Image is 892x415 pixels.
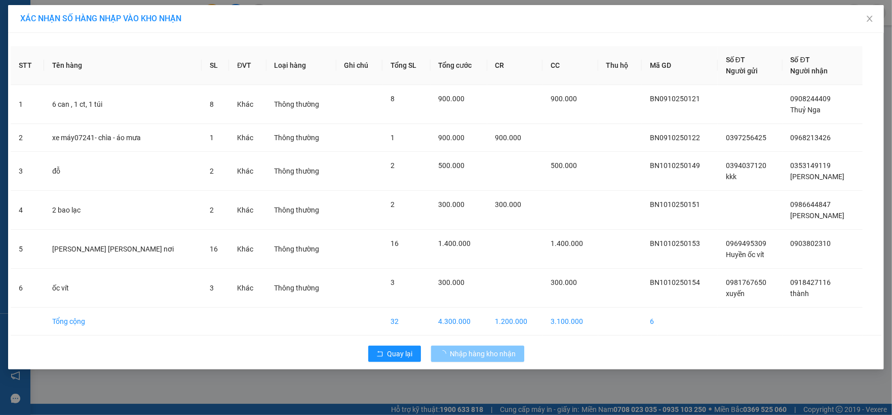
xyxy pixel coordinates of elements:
[229,230,266,269] td: Khác
[44,230,201,269] td: [PERSON_NAME] [PERSON_NAME] nơi
[542,308,598,336] td: 3.100.000
[487,308,543,336] td: 1.200.000
[11,230,44,269] td: 5
[266,230,336,269] td: Thông thường
[266,124,336,152] td: Thông thường
[726,239,766,247] span: 0969495309
[551,239,583,247] span: 1.400.000
[11,191,44,230] td: 4
[856,5,884,33] button: Close
[229,191,266,230] td: Khác
[44,269,201,308] td: ốc vít
[368,346,421,362] button: rollbackQuay lại
[44,152,201,191] td: đỗ
[791,212,845,220] span: [PERSON_NAME]
[439,278,465,286] span: 300.000
[266,269,336,308] td: Thông thường
[391,200,395,209] span: 2
[20,14,181,23] span: XÁC NHẬN SỐ HÀNG NHẬP VÀO KHO NHẬN
[726,251,764,259] span: Huyền ốc vít
[44,85,201,124] td: 6 can , 1 ct, 1 túi
[726,134,766,142] span: 0397256425
[495,200,522,209] span: 300.000
[791,289,809,298] span: thành
[391,278,395,286] span: 3
[11,124,44,152] td: 2
[376,350,383,358] span: rollback
[266,46,336,85] th: Loại hàng
[642,308,718,336] td: 6
[791,67,828,75] span: Người nhận
[210,167,214,175] span: 2
[229,124,266,152] td: Khác
[229,85,266,124] td: Khác
[229,46,266,85] th: ĐVT
[44,124,201,152] td: xe máy07241- chìa - áo mưa
[650,161,700,170] span: BN1010250149
[210,206,214,214] span: 2
[431,46,487,85] th: Tổng cước
[44,308,201,336] td: Tổng cộng
[551,95,577,103] span: 900.000
[866,15,874,23] span: close
[791,95,831,103] span: 0908244409
[431,308,487,336] td: 4.300.000
[726,67,758,75] span: Người gửi
[791,200,831,209] span: 0986644847
[726,289,745,298] span: xuyến
[266,152,336,191] td: Thông thường
[210,134,214,142] span: 1
[495,134,522,142] span: 900.000
[44,191,201,230] td: 2 bao lạc
[791,56,810,64] span: Số ĐT
[650,200,700,209] span: BN1010250151
[439,161,465,170] span: 500.000
[551,278,577,286] span: 300.000
[391,161,395,170] span: 2
[11,46,44,85] th: STT
[391,134,395,142] span: 1
[11,269,44,308] td: 6
[551,161,577,170] span: 500.000
[229,269,266,308] td: Khác
[791,239,831,247] span: 0903802310
[391,239,399,247] span: 16
[726,56,745,64] span: Số ĐT
[650,239,700,247] span: BN1010250153
[791,278,831,286] span: 0918427116
[210,100,214,108] span: 8
[642,46,718,85] th: Mã GD
[336,46,382,85] th: Ghi chú
[650,278,700,286] span: BN1010250154
[791,173,845,181] span: [PERSON_NAME]
[391,95,395,103] span: 8
[598,46,642,85] th: Thu hộ
[382,46,431,85] th: Tổng SL
[726,161,766,170] span: 0394037120
[487,46,543,85] th: CR
[650,95,700,103] span: BN0910250121
[229,152,266,191] td: Khác
[439,239,471,247] span: 1.400.000
[650,134,700,142] span: BN0910250122
[382,308,431,336] td: 32
[11,85,44,124] td: 1
[439,134,465,142] span: 900.000
[11,152,44,191] td: 3
[450,348,516,359] span: Nhập hàng kho nhận
[210,245,218,253] span: 16
[266,191,336,230] td: Thông thường
[439,95,465,103] span: 900.000
[726,278,766,286] span: 0981767650
[791,161,831,170] span: 0353149119
[791,134,831,142] span: 0968213426
[210,284,214,292] span: 3
[387,348,413,359] span: Quay lại
[266,85,336,124] td: Thông thường
[431,346,524,362] button: Nhập hàng kho nhận
[439,200,465,209] span: 300.000
[726,173,736,181] span: kkk
[44,46,201,85] th: Tên hàng
[542,46,598,85] th: CC
[439,350,450,357] span: loading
